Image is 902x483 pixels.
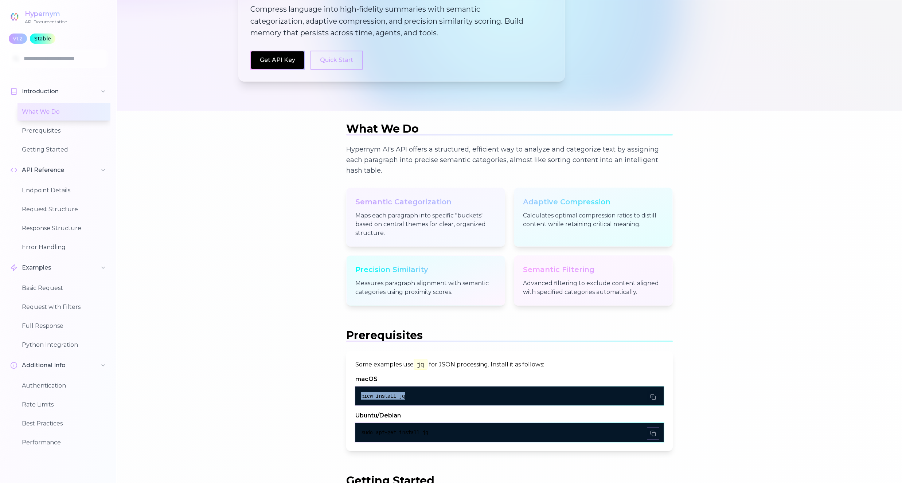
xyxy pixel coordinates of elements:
[17,434,110,451] button: Performance
[361,429,428,436] span: sudo apt-get install jq
[355,197,496,207] h3: Semantic Categorization
[9,34,27,44] div: v1.2
[22,166,64,174] span: API Reference
[355,375,664,384] h4: macOS
[355,279,496,297] p: Measures paragraph alignment with semantic categories using proximity scores.
[355,411,664,420] h4: Ubuntu/Debian
[17,298,110,316] button: Request with Filters
[17,317,110,335] button: Full Response
[22,87,59,96] span: Introduction
[22,263,51,272] span: Examples
[414,359,427,370] code: jq
[17,336,110,354] button: Python Integration
[17,201,110,218] button: Request Structure
[9,11,20,23] img: Hypernym Logo
[6,83,110,100] button: Introduction
[17,279,110,297] button: Basic Request
[17,220,110,237] button: Response Structure
[346,122,419,136] span: What We Do
[523,264,664,275] h3: Semantic Filtering
[17,377,110,394] button: Authentication
[355,264,496,275] h3: Precision Similarity
[17,415,110,432] button: Best Practices
[346,144,673,176] p: Hypernym AI's API offers a structured, efficient way to analyze and categorize text by assigning ...
[250,3,530,39] p: Compress language into high-fidelity summaries with semantic categorization, adaptive compression...
[6,161,110,179] button: API Reference
[523,279,664,297] p: Advanced filtering to exclude content aligned with specified categories automatically.
[260,56,295,63] a: Get API Key
[25,9,67,19] div: Hypernym
[346,329,423,342] span: Prerequisites
[6,357,110,374] button: Additional Info
[647,391,659,403] button: Copy to clipboard
[311,51,363,70] button: Quick Start
[17,103,110,121] button: What We Do
[523,211,664,229] p: Calculates optimal compression ratios to distill content while retaining critical meaning.
[355,211,496,237] p: Maps each paragraph into specific "buckets" based on central themes for clear, organized structure.
[17,396,110,413] button: Rate Limits
[22,361,66,370] span: Additional Info
[17,141,110,158] button: Getting Started
[361,393,405,399] span: brew install jq
[30,34,55,44] div: Stable
[17,239,110,256] button: Error Handling
[355,360,664,369] p: Some examples use for JSON processing. Install it as follows:
[523,197,664,207] h3: Adaptive Compression
[647,427,659,440] button: Copy to clipboard
[17,182,110,199] button: Endpoint Details
[9,9,67,25] a: HypernymAPI Documentation
[25,19,67,25] div: API Documentation
[17,122,110,140] button: Prerequisites
[6,259,110,276] button: Examples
